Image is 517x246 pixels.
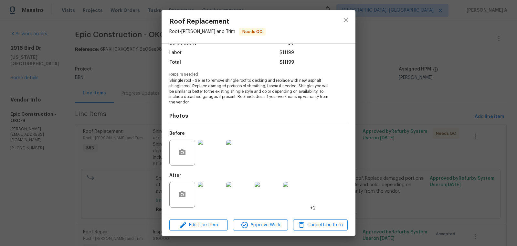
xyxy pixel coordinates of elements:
h5: Before [169,131,185,136]
span: Labor [169,48,182,58]
span: Cancel Line Item [295,221,346,229]
span: $11199 [280,48,294,58]
button: Cancel Line Item [293,219,348,231]
span: $0 x 1 count [169,39,196,48]
h5: After [169,173,181,178]
span: Repairs needed [169,72,348,77]
span: Approve Work [235,221,286,229]
span: Total [169,58,181,67]
span: Roof Replacement [169,18,266,25]
span: Roof - [PERSON_NAME] and Trim [169,29,235,34]
button: Edit Line Item [169,219,228,231]
button: Approve Work [233,219,288,231]
span: Shingle roof - Seller to remove shingle roof to decking and replace with new asphalt shingle roof... [169,78,330,105]
span: Needs QC [240,28,265,35]
span: $11199 [280,58,294,67]
h4: Photos [169,113,348,119]
span: $0 [288,39,294,48]
span: Edit Line Item [171,221,226,229]
button: close [338,12,353,28]
span: +2 [310,205,316,211]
